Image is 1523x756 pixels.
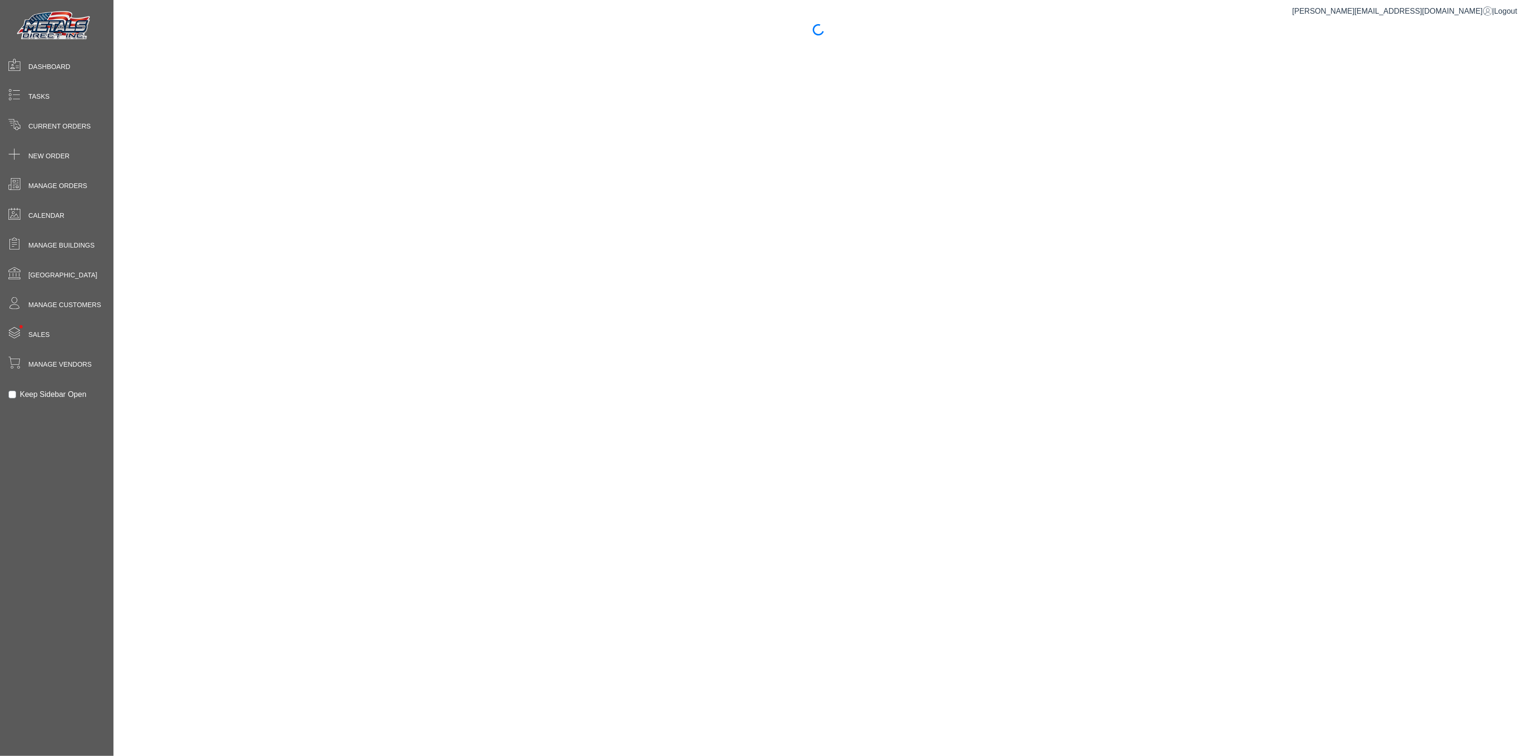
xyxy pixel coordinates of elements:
[28,151,70,161] span: New Order
[1292,6,1517,17] div: |
[20,389,87,400] label: Keep Sidebar Open
[1494,7,1517,15] span: Logout
[9,311,33,342] span: •
[28,92,50,102] span: Tasks
[28,241,95,250] span: Manage Buildings
[1292,7,1492,15] a: [PERSON_NAME][EMAIL_ADDRESS][DOMAIN_NAME]
[28,330,50,340] span: Sales
[28,300,101,310] span: Manage Customers
[14,9,95,43] img: Metals Direct Inc Logo
[28,181,87,191] span: Manage Orders
[28,270,97,280] span: [GEOGRAPHIC_DATA]
[28,360,92,369] span: Manage Vendors
[28,62,70,72] span: Dashboard
[28,211,64,221] span: Calendar
[28,121,91,131] span: Current Orders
